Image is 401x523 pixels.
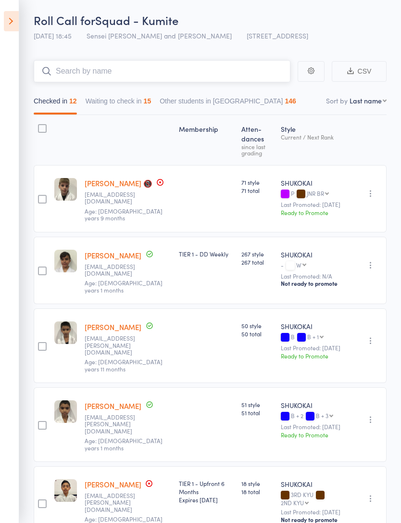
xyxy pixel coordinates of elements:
[281,344,348,351] small: Last Promoted: [DATE]
[281,178,348,188] div: SHUKOKAI
[281,280,348,287] div: Not ready to promote
[85,357,163,372] span: Age: [DEMOGRAPHIC_DATA] years 11 months
[54,321,77,344] img: image1648799143.png
[285,97,296,105] div: 146
[241,143,273,156] div: since last grading
[85,178,152,188] a: [PERSON_NAME] 📵
[54,178,77,201] img: image1648802740.png
[54,400,77,423] img: image1648798572.png
[85,492,147,513] small: mailme.kothapalli@gmail.com
[241,321,273,330] span: 50 style
[85,191,147,205] small: Chant_telly@hotmail.com
[179,479,234,504] div: TIER 1 - Upfront 6 Months
[241,408,273,417] span: 51 total
[307,190,324,196] div: JNR BR
[34,60,290,82] input: Search by name
[85,401,141,411] a: [PERSON_NAME]
[281,262,348,270] div: -
[350,96,382,105] div: Last name
[85,436,163,451] span: Age: [DEMOGRAPHIC_DATA] years 1 months
[281,499,304,506] div: 2ND KYU
[241,250,273,258] span: 267 style
[175,119,238,161] div: Membership
[85,335,147,356] small: poonam.barot@gmail.com
[54,250,77,272] img: image1571123106.png
[86,92,151,115] button: Waiting to check in15
[241,400,273,408] span: 51 style
[160,92,296,115] button: Other students in [GEOGRAPHIC_DATA]146
[95,12,178,28] span: Squad - Kumite
[34,12,95,28] span: Roll Call for
[281,400,348,410] div: SHUKOKAI
[281,273,348,280] small: Last Promoted: N/A
[241,479,273,487] span: 18 style
[281,250,348,259] div: SHUKOKAI
[281,412,348,421] div: B + 2
[316,412,328,419] div: B + 3
[281,321,348,331] div: SHUKOKAI
[281,201,348,208] small: Last Promoted: [DATE]
[241,186,273,194] span: 71 total
[281,190,348,198] div: P
[277,119,351,161] div: Style
[85,414,147,434] small: poonam.barot@gmail.com
[281,509,348,515] small: Last Promoted: [DATE]
[85,250,141,260] a: [PERSON_NAME]
[281,208,348,217] div: Ready to Promote
[296,262,301,268] div: W
[332,61,387,82] button: CSV
[281,491,348,506] div: 3RD KYU
[54,479,77,502] img: image1719559583.png
[69,97,77,105] div: 12
[85,322,141,332] a: [PERSON_NAME]
[34,92,77,115] button: Checked in12
[85,207,163,222] span: Age: [DEMOGRAPHIC_DATA] years 9 months
[179,250,234,258] div: TIER 1 - DD Weekly
[281,479,348,489] div: SHUKOKAI
[34,31,72,40] span: [DATE] 18:45
[281,333,348,342] div: B
[85,479,141,489] a: [PERSON_NAME]
[241,487,273,496] span: 18 total
[247,31,308,40] span: [STREET_ADDRESS]
[307,333,319,340] div: B + 1
[281,134,348,140] div: Current / Next Rank
[87,31,232,40] span: Sensei [PERSON_NAME] and [PERSON_NAME]
[179,496,234,504] div: Expires [DATE]
[241,258,273,266] span: 267 total
[281,431,348,439] div: Ready to Promote
[326,96,348,105] label: Sort by
[241,330,273,338] span: 50 total
[144,97,151,105] div: 15
[85,263,147,277] small: farrugiaricky1@gmail.com
[281,423,348,430] small: Last Promoted: [DATE]
[85,279,163,293] span: Age: [DEMOGRAPHIC_DATA] years 1 months
[241,178,273,186] span: 71 style
[238,119,277,161] div: Atten­dances
[281,352,348,360] div: Ready to Promote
